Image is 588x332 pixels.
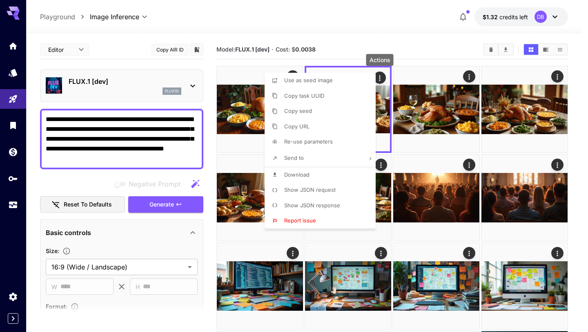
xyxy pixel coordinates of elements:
[284,217,316,224] span: Report issue
[284,155,304,161] span: Send to
[284,108,312,114] span: Copy seed
[284,186,336,193] span: Show JSON request
[284,77,333,83] span: Use as seed image
[284,123,310,130] span: Copy URL
[284,92,324,99] span: Copy task UUID
[284,138,333,145] span: Re-use parameters
[284,202,340,209] span: Show JSON response
[366,54,394,66] div: Actions
[284,171,310,178] span: Download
